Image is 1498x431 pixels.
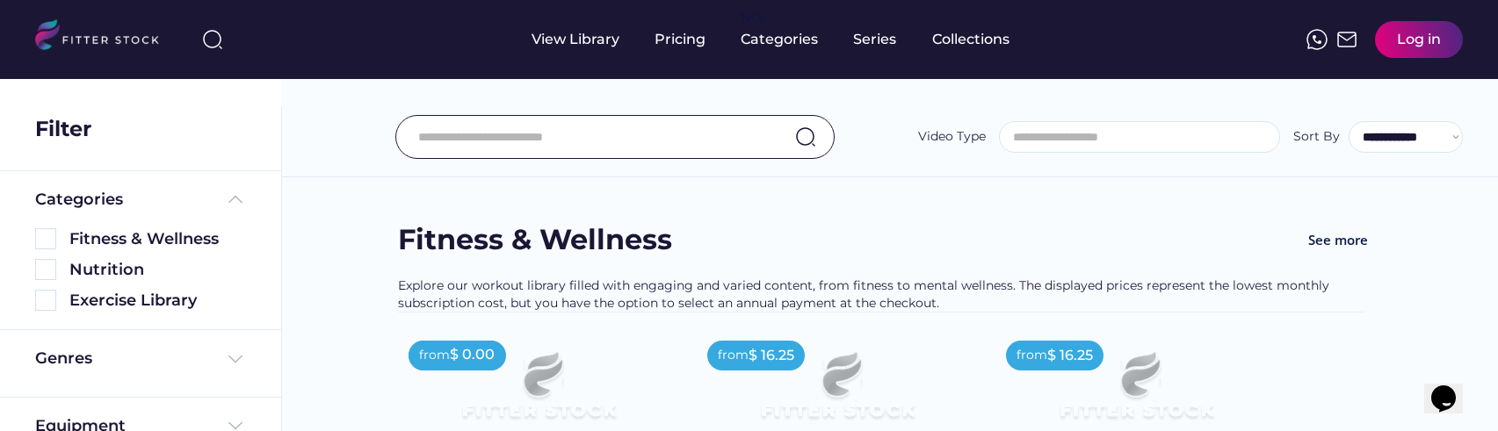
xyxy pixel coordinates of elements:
div: from [419,347,450,364]
img: Rectangle%205126.svg [35,259,56,280]
div: Collections [932,30,1010,49]
div: from [718,347,749,364]
div: Explore our workout library filled with engaging and varied content, from fitness to mental welln... [398,277,1382,312]
div: Filter [35,114,91,144]
div: $ 0.00 [450,345,495,364]
img: search-normal%203.svg [202,29,223,50]
div: Genres [35,348,92,370]
div: Series [853,30,897,49]
img: Rectangle%205126.svg [35,290,56,311]
div: Video Type [918,128,986,146]
img: Rectangle%205126.svg [35,228,56,249]
div: Categories [741,30,818,49]
div: Fitness & Wellness [398,220,672,260]
img: meteor-icons_whatsapp%20%281%29.svg [1306,29,1328,50]
img: Frame%2051.svg [1336,29,1357,50]
div: Nutrition [69,259,246,281]
div: Sort By [1293,128,1340,146]
button: See more [1294,220,1382,260]
div: $ 16.25 [1047,346,1093,365]
img: Frame%20%285%29.svg [225,189,246,210]
div: Categories [35,189,123,211]
div: from [1017,347,1047,364]
div: $ 16.25 [749,346,794,365]
div: fvck [741,9,763,26]
div: Pricing [655,30,706,49]
div: Exercise Library [69,290,246,312]
img: Frame%20%284%29.svg [225,348,246,370]
iframe: chat widget [1424,361,1480,413]
div: Log in [1397,30,1441,49]
div: View Library [532,30,619,49]
div: Fitness & Wellness [69,228,246,250]
img: LOGO.svg [35,19,174,55]
img: search-normal.svg [795,126,816,147]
